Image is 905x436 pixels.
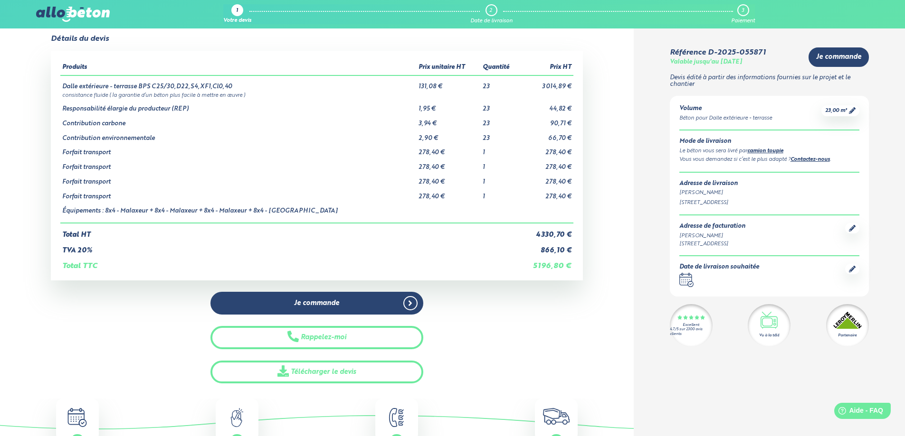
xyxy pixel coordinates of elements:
img: truck.c7a9816ed8b9b1312949.png [543,408,570,425]
a: Télécharger le devis [210,361,423,384]
td: Forfait transport [60,157,417,171]
a: 3 Paiement [731,4,755,24]
td: 278,40 € [519,142,573,157]
td: 23 [481,128,520,142]
td: Forfait transport [60,171,417,186]
div: Partenaire [838,333,857,338]
th: Prix HT [519,60,573,75]
td: 3 014,89 € [519,75,573,91]
td: 23 [481,98,520,113]
div: [PERSON_NAME] [679,189,859,197]
div: Excellent [683,323,699,327]
td: 1 [481,157,520,171]
div: Vous vous demandez si c’est le plus adapté ? . [679,156,859,164]
div: Valable jusqu'au [DATE] [670,59,742,66]
a: 1 Votre devis [223,4,251,24]
div: Date de livraison souhaitée [679,264,759,271]
td: 131,08 € [417,75,481,91]
td: Dalle extérieure - terrasse BPS C25/30,D22,S4,XF1,Cl0,40 [60,75,417,91]
td: 1,95 € [417,98,481,113]
td: 1 [481,171,520,186]
td: 1 [481,142,520,157]
div: Référence D-2025-055871 [670,48,766,57]
td: 4 330,70 € [519,223,573,239]
p: Devis édité à partir des informations fournies sur le projet et le chantier [670,74,869,88]
th: Prix unitaire HT [417,60,481,75]
div: Détails du devis [51,35,109,43]
button: Rappelez-moi [210,326,423,349]
div: 4.7/5 sur 2300 avis clients [670,327,713,336]
td: 278,40 € [519,186,573,201]
td: 278,40 € [417,171,481,186]
td: 23 [481,113,520,128]
div: Le béton vous sera livré par [679,147,859,156]
th: Quantité [481,60,520,75]
td: consistance fluide ( la garantie d’un béton plus facile à mettre en œuvre ) [60,91,573,99]
td: 278,40 € [417,142,481,157]
td: Forfait transport [60,142,417,157]
span: Je commande [294,299,339,307]
td: 90,71 € [519,113,573,128]
div: Vu à la télé [759,333,779,338]
td: 1 [481,186,520,201]
td: 866,10 € [519,239,573,255]
div: [PERSON_NAME] [679,232,745,240]
td: 278,40 € [519,157,573,171]
td: 278,40 € [417,157,481,171]
td: 278,40 € [519,171,573,186]
td: 66,70 € [519,128,573,142]
td: Total TTC [60,254,520,270]
a: Je commande [210,292,423,315]
td: Équipements : 8x4 - Malaxeur + 8x4 - Malaxeur + 8x4 - Malaxeur + 8x4 - [GEOGRAPHIC_DATA] [60,200,417,223]
div: Date de livraison [470,18,513,24]
td: 23 [481,75,520,91]
td: 5 196,80 € [519,254,573,270]
div: [STREET_ADDRESS] [679,240,745,248]
div: 1 [236,8,238,14]
td: 3,94 € [417,113,481,128]
img: allobéton [36,7,109,22]
td: 2,90 € [417,128,481,142]
div: [STREET_ADDRESS] [679,199,859,207]
div: Béton pour Dalle extérieure - terrasse [679,114,772,122]
th: Produits [60,60,417,75]
div: Mode de livraison [679,138,859,145]
a: Contactez-nous [791,157,830,162]
td: 44,82 € [519,98,573,113]
a: Je commande [809,47,869,67]
span: Je commande [816,53,861,61]
a: camion toupie [747,148,783,154]
td: Total HT [60,223,520,239]
td: Responsabilité élargie du producteur (REP) [60,98,417,113]
div: Paiement [731,18,755,24]
div: 2 [489,8,492,14]
td: Forfait transport [60,186,417,201]
td: TVA 20% [60,239,520,255]
div: Adresse de livraison [679,180,859,187]
div: Volume [679,105,772,112]
td: Contribution carbone [60,113,417,128]
td: Contribution environnementale [60,128,417,142]
a: 2 Date de livraison [470,4,513,24]
iframe: Help widget launcher [820,399,895,426]
td: 278,40 € [417,186,481,201]
div: Adresse de facturation [679,223,745,230]
div: 3 [742,8,744,14]
div: Votre devis [223,18,251,24]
